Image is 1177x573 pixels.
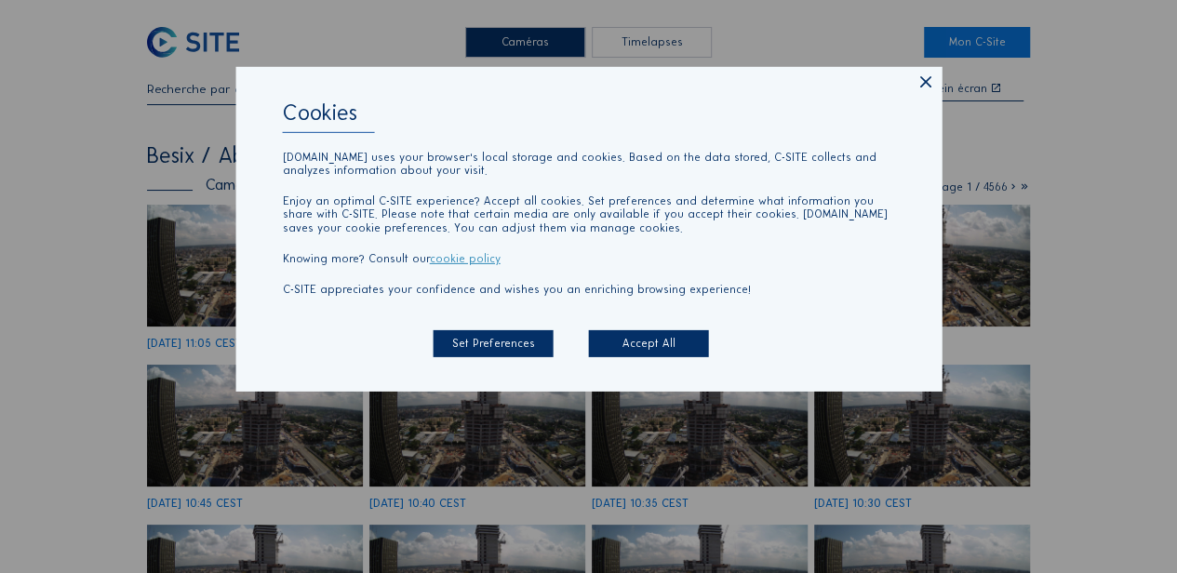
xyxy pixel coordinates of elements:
[283,194,895,234] p: Enjoy an optimal C-SITE experience? Accept all cookies. Set preferences and determine what inform...
[283,282,895,295] p: C-SITE appreciates your confidence and wishes you an enriching browsing experience!
[283,101,895,132] div: Cookies
[430,251,501,264] a: cookie policy
[283,251,895,264] p: Knowing more? Consult our
[434,330,554,357] div: Set Preferences
[283,151,895,178] p: [DOMAIN_NAME] uses your browser's local storage and cookies. Based on the data stored, C-SITE col...
[589,330,709,357] div: Accept All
